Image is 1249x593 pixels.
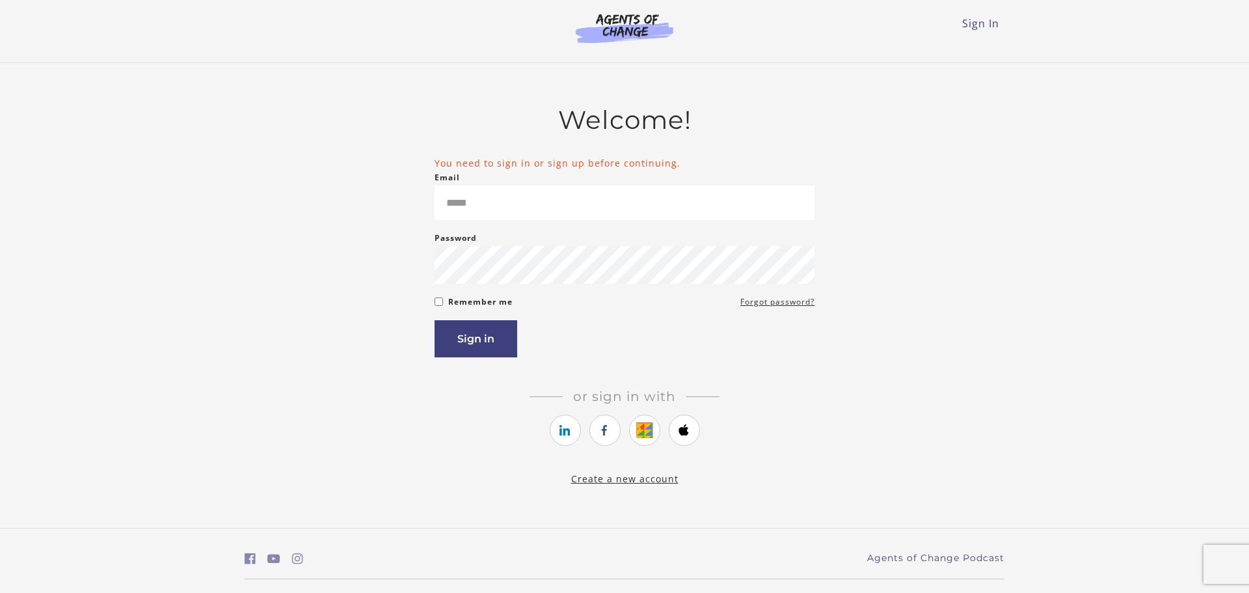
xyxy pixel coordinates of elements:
[292,549,303,568] a: https://www.instagram.com/agentsofchangeprep/ (Open in a new window)
[629,415,660,446] a: https://courses.thinkific.com/users/auth/google?ss%5Breferral%5D=&ss%5Buser_return_to%5D=%2Fenrol...
[245,553,256,565] i: https://www.facebook.com/groups/aswbtestprep (Open in a new window)
[562,13,687,43] img: Agents of Change Logo
[435,230,477,246] label: Password
[550,415,581,446] a: https://courses.thinkific.com/users/auth/linkedin?ss%5Breferral%5D=&ss%5Buser_return_to%5D=%2Fenr...
[448,294,513,310] label: Remember me
[435,156,814,170] li: You need to sign in or sign up before continuing.
[245,549,256,568] a: https://www.facebook.com/groups/aswbtestprep (Open in a new window)
[435,320,517,357] button: Sign in
[962,16,999,31] a: Sign In
[669,415,700,446] a: https://courses.thinkific.com/users/auth/apple?ss%5Breferral%5D=&ss%5Buser_return_to%5D=%2Fenroll...
[589,415,621,446] a: https://courses.thinkific.com/users/auth/facebook?ss%5Breferral%5D=&ss%5Buser_return_to%5D=%2Fenr...
[867,551,1004,565] a: Agents of Change Podcast
[740,294,814,310] a: Forgot password?
[267,553,280,565] i: https://www.youtube.com/c/AgentsofChangeTestPrepbyMeaganMitchell (Open in a new window)
[571,473,678,485] a: Create a new account
[292,553,303,565] i: https://www.instagram.com/agentsofchangeprep/ (Open in a new window)
[435,105,814,135] h2: Welcome!
[267,549,280,568] a: https://www.youtube.com/c/AgentsofChangeTestPrepbyMeaganMitchell (Open in a new window)
[435,170,460,186] label: Email
[563,389,686,404] span: Or sign in with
